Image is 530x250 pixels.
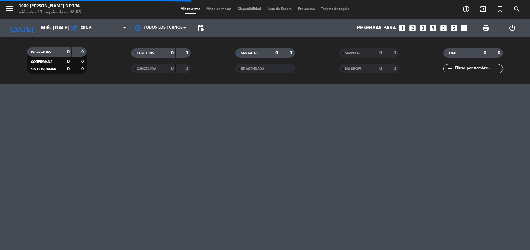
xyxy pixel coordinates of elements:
[81,26,92,30] span: Cena
[67,50,70,54] strong: 0
[450,24,458,32] i: looks_6
[475,4,492,14] span: WALK IN
[67,67,70,71] strong: 0
[58,24,66,32] i: arrow_drop_down
[137,52,154,55] span: CHECK INS
[419,24,427,32] i: looks_3
[295,7,318,11] span: Pre-acceso
[31,51,51,54] span: RESERVADAS
[197,24,204,32] span: pending_actions
[454,65,503,72] input: Filtrar por nombre...
[498,51,502,55] strong: 0
[318,7,353,11] span: Tarjetas de regalo
[241,67,264,70] span: RE AGENDADA
[345,52,360,55] span: SERVIDAS
[379,66,382,71] strong: 0
[81,50,85,54] strong: 0
[447,65,454,72] i: filter_list
[479,5,487,13] i: exit_to_app
[5,21,38,35] i: [DATE]
[290,51,293,55] strong: 0
[409,24,417,32] i: looks_two
[394,51,397,55] strong: 0
[508,4,525,14] span: BUSCAR
[394,66,397,71] strong: 0
[345,67,361,70] span: NO SHOW
[241,52,258,55] span: SENTADAS
[275,51,278,55] strong: 0
[439,24,448,32] i: looks_5
[171,66,174,71] strong: 0
[379,51,382,55] strong: 0
[458,4,475,14] span: RESERVAR MESA
[447,52,457,55] span: TOTAL
[81,60,85,64] strong: 0
[5,4,14,13] i: menu
[5,4,14,15] button: menu
[264,7,295,11] span: Lista de Espera
[460,24,468,32] i: add_box
[19,9,81,16] div: miércoles 17. septiembre - 16:55
[508,24,516,32] i: power_settings_new
[177,7,203,11] span: Mis reservas
[482,24,489,32] span: print
[67,60,70,64] strong: 0
[31,68,56,71] span: SIN CONFIRMAR
[19,3,81,9] div: 1000 [PERSON_NAME] Negra
[429,24,437,32] i: looks_4
[357,25,396,31] span: Reservas para
[81,67,85,71] strong: 0
[186,51,189,55] strong: 0
[203,7,235,11] span: Mapa de mesas
[484,51,486,55] strong: 0
[513,5,521,13] i: search
[171,51,174,55] strong: 0
[398,24,406,32] i: looks_one
[235,7,264,11] span: Disponibilidad
[496,5,504,13] i: turned_in_not
[186,66,189,71] strong: 0
[31,60,52,64] span: CONFIRMADA
[492,4,508,14] span: Reserva especial
[499,19,525,37] div: LOG OUT
[463,5,470,13] i: add_circle_outline
[137,67,156,70] span: CANCELADA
